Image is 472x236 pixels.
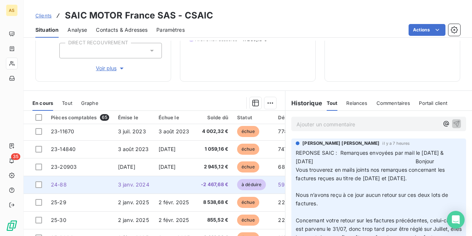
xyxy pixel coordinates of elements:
[51,181,67,188] span: 24-88
[51,114,109,121] div: Pièces comptables
[278,128,290,134] span: 778 j
[66,47,72,54] input: Ajouter une valeur
[35,13,52,18] span: Clients
[159,217,189,223] span: 2 févr. 2025
[35,26,59,34] span: Situation
[118,114,150,120] div: Émise le
[419,100,447,106] span: Portail client
[278,217,291,223] span: 229 j
[59,64,162,72] button: Voir plus
[382,141,410,146] span: il y a 7 heures
[159,114,192,120] div: Échue le
[201,163,228,171] span: 2 945,12 €
[118,164,135,170] span: [DATE]
[96,26,147,34] span: Contacts & Adresses
[201,114,228,120] div: Solde dû
[32,100,53,106] span: En cours
[237,144,259,155] span: échue
[51,217,66,223] span: 25-30
[327,100,338,106] span: Tout
[201,199,228,206] span: 8 538,68 €
[447,211,465,229] div: Open Intercom Messenger
[118,128,146,134] span: 3 juil. 2023
[65,9,213,22] h3: SAIC MOTOR France SAS - CSAIC
[67,26,87,34] span: Analyse
[81,100,98,106] span: Graphe
[376,100,410,106] span: Commentaires
[278,114,298,120] div: Délai
[118,217,149,223] span: 2 janv. 2025
[62,100,72,106] span: Tout
[285,99,322,107] h6: Historique
[296,192,450,206] span: Nous n’avons reçu à ce jour aucun retour sur ces deux lots de factures.
[237,126,259,137] span: échue
[159,199,189,205] span: 2 févr. 2025
[6,220,18,232] img: Logo LeanPay
[118,181,149,188] span: 3 janv. 2024
[201,181,228,188] span: -2 467,68 €
[159,146,176,152] span: [DATE]
[159,128,190,134] span: 3 août 2023
[35,12,52,19] a: Clients
[237,161,259,172] span: échue
[201,128,228,135] span: 4 002,32 €
[6,4,18,16] div: AS
[118,146,149,152] span: 3 août 2023
[278,199,291,205] span: 229 j
[201,146,228,153] span: 1 059,16 €
[51,164,77,170] span: 23-20903
[51,199,66,205] span: 25-29
[278,164,291,170] span: 684 j
[296,150,445,164] span: REPONSE SAIC : Remarques envoyées par mail le [DATE] & [DATE] Bonjour
[11,153,20,160] span: 35
[51,146,76,152] span: 23-14840
[100,114,109,121] span: 65
[278,146,290,152] span: 747 j
[51,128,74,134] span: 23-11670
[159,164,176,170] span: [DATE]
[156,26,185,34] span: Paramètres
[237,215,259,226] span: échue
[302,140,379,147] span: [PERSON_NAME] [PERSON_NAME]
[409,24,445,36] button: Actions
[96,65,125,72] span: Voir plus
[237,197,259,208] span: échue
[237,114,269,120] div: Statut
[237,179,266,190] span: à déduire
[346,100,367,106] span: Relances
[201,216,228,224] span: 855,52 €
[118,199,149,205] span: 2 janv. 2025
[296,167,446,181] span: Vous trouverez en mails joints nos remarques concernant les factures reçues au titre de [DATE] et...
[278,181,291,188] span: 594 j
